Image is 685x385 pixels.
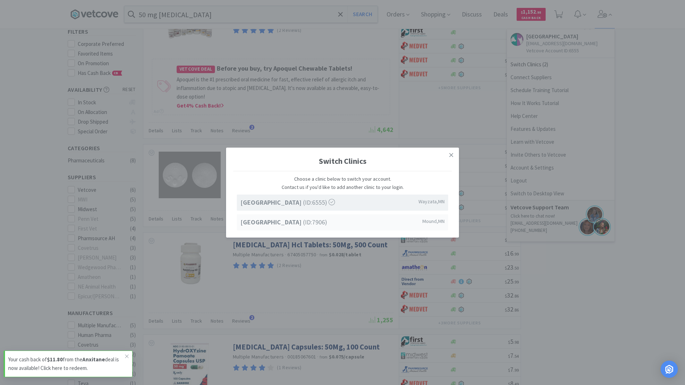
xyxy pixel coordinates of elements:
[240,218,303,226] strong: [GEOGRAPHIC_DATA]
[240,217,327,227] span: (ID: 7906 )
[661,361,678,378] div: Open Intercom Messenger
[237,175,448,191] p: Choose a clinic below to switch your account. Contact us if you'd like to add another clinic to y...
[418,198,445,205] span: Wayzata , MN
[47,356,63,363] strong: $11.80
[240,198,303,206] strong: [GEOGRAPHIC_DATA]
[82,356,105,363] strong: Anxitane
[240,198,335,208] span: (ID: 6555 )
[233,151,452,171] h1: Switch Clinics
[8,355,125,372] p: Your cash back of from the deal is now available! Click here to redeem.
[422,217,445,225] span: Mound , MN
